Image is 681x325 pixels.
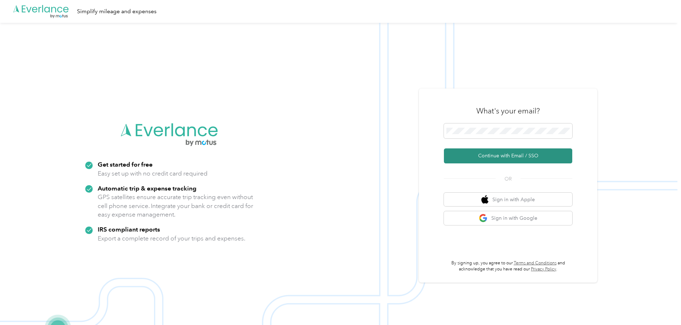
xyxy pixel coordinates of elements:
[444,193,572,207] button: apple logoSign in with Apple
[496,175,521,183] span: OR
[444,260,572,273] p: By signing up, you agree to our and acknowledge that you have read our .
[77,7,157,16] div: Simplify mileage and expenses
[98,193,254,219] p: GPS satellites ensure accurate trip tracking even without cell phone service. Integrate your bank...
[514,260,557,266] a: Terms and Conditions
[98,184,196,192] strong: Automatic trip & expense tracking
[481,195,488,204] img: apple logo
[444,211,572,225] button: google logoSign in with Google
[98,169,208,178] p: Easy set up with no credit card required
[98,234,245,243] p: Export a complete record of your trips and expenses.
[531,266,556,272] a: Privacy Policy
[98,225,160,233] strong: IRS compliant reports
[444,148,572,163] button: Continue with Email / SSO
[476,106,540,116] h3: What's your email?
[479,214,488,223] img: google logo
[98,161,153,168] strong: Get started for free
